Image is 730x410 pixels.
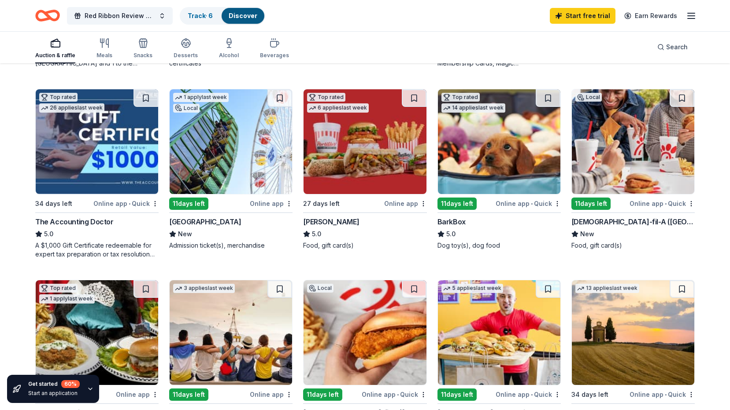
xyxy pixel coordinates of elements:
button: Search [650,38,695,56]
div: A $1,000 Gift Certificate redeemable for expert tax preparation or tax resolution services—recipi... [35,241,159,259]
button: Beverages [260,34,289,63]
a: Track· 6 [188,12,213,19]
a: Image for Pacific Park1 applylast weekLocal11days leftOnline app[GEOGRAPHIC_DATA]NewAdmission tic... [169,89,293,250]
span: • [665,391,667,398]
img: Image for BarkBox [438,89,560,194]
div: Meals [96,52,112,59]
span: 5.0 [446,229,456,239]
div: 14 applies last week [441,103,505,113]
div: Online app Quick [630,198,695,209]
div: Admission ticket(s), merchandise [169,241,293,250]
span: Search [666,42,688,52]
div: Online app Quick [93,198,159,209]
div: 1 apply last week [173,93,229,102]
a: Image for Portillo'sTop rated6 applieslast week27 days leftOnline app[PERSON_NAME]5.0Food, gift c... [303,89,426,250]
span: 5.0 [312,229,321,239]
div: Online app Quick [496,198,561,209]
img: Image for Chick-fil-A (San Diego Sports Arena) [304,280,426,385]
div: 60 % [61,380,80,388]
div: 27 days left [303,198,340,209]
span: New [178,229,192,239]
img: Image for Let's Roam [170,280,292,385]
div: 11 days left [437,388,477,401]
button: Alcohol [219,34,239,63]
button: Red Ribbon Review Drag Brunch [67,7,173,25]
div: 13 applies last week [575,284,639,293]
div: Start an application [28,390,80,397]
img: Image for Ike's Sandwiches [438,280,560,385]
div: Online app [250,198,293,209]
span: Red Ribbon Review Drag Brunch [85,11,155,21]
div: Get started [28,380,80,388]
div: Food, gift card(s) [571,241,695,250]
img: Image for Portillo's [304,89,426,194]
div: Alcohol [219,52,239,59]
div: Snacks [133,52,152,59]
a: Discover [229,12,257,19]
div: [DEMOGRAPHIC_DATA]-fil-A ([GEOGRAPHIC_DATA]) [571,216,695,227]
div: Beverages [260,52,289,59]
div: Desserts [174,52,198,59]
img: Image for AF Travel Ideas [572,280,694,385]
div: 11 days left [437,198,477,210]
div: Local [307,284,334,293]
div: Top rated [39,284,78,293]
div: Local [575,93,602,102]
div: 11 days left [303,388,342,401]
span: • [531,200,533,207]
div: Online app Quick [496,389,561,400]
span: New [580,229,594,239]
img: Image for Pacific Park [170,89,292,194]
div: 11 days left [571,198,611,210]
span: • [665,200,667,207]
div: 1 apply last week [39,294,95,304]
button: Track· 6Discover [180,7,265,25]
div: 3 applies last week [173,284,235,293]
div: Dog toy(s), dog food [437,241,561,250]
button: Auction & raffle [35,34,75,63]
a: Start free trial [550,8,615,24]
div: [PERSON_NAME] [303,216,359,227]
div: The Accounting Doctor [35,216,114,227]
a: Earn Rewards [619,8,682,24]
div: Auction & raffle [35,52,75,59]
div: 34 days left [571,389,608,400]
a: Image for The Accounting DoctorTop rated26 applieslast week34 days leftOnline app•QuickThe Accoun... [35,89,159,259]
div: Top rated [307,93,345,102]
span: • [531,391,533,398]
div: 11 days left [169,388,208,401]
img: Image for Chick-fil-A (San Diego Carmel Mountain) [572,89,694,194]
div: Top rated [441,93,480,102]
img: Image for Black Bear Diner [36,280,158,385]
span: • [129,200,130,207]
div: Online app Quick [362,389,427,400]
div: Online app [384,198,427,209]
span: 5.0 [44,229,53,239]
button: Desserts [174,34,198,63]
a: Home [35,5,60,26]
button: Snacks [133,34,152,63]
div: Food, gift card(s) [303,241,426,250]
div: Online app [250,389,293,400]
img: Image for The Accounting Doctor [36,89,158,194]
a: Image for Chick-fil-A (San Diego Carmel Mountain)Local11days leftOnline app•Quick[DEMOGRAPHIC_DAT... [571,89,695,250]
button: Meals [96,34,112,63]
div: [GEOGRAPHIC_DATA] [169,216,241,227]
div: 26 applies last week [39,103,104,113]
div: Top rated [39,93,78,102]
a: Image for BarkBoxTop rated14 applieslast week11days leftOnline app•QuickBarkBox5.0Dog toy(s), dog... [437,89,561,250]
div: 5 applies last week [441,284,503,293]
div: BarkBox [437,216,466,227]
div: 11 days left [169,198,208,210]
span: • [397,391,399,398]
div: Local [173,104,200,113]
div: Online app Quick [630,389,695,400]
div: 34 days left [35,198,72,209]
div: 6 applies last week [307,103,369,113]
